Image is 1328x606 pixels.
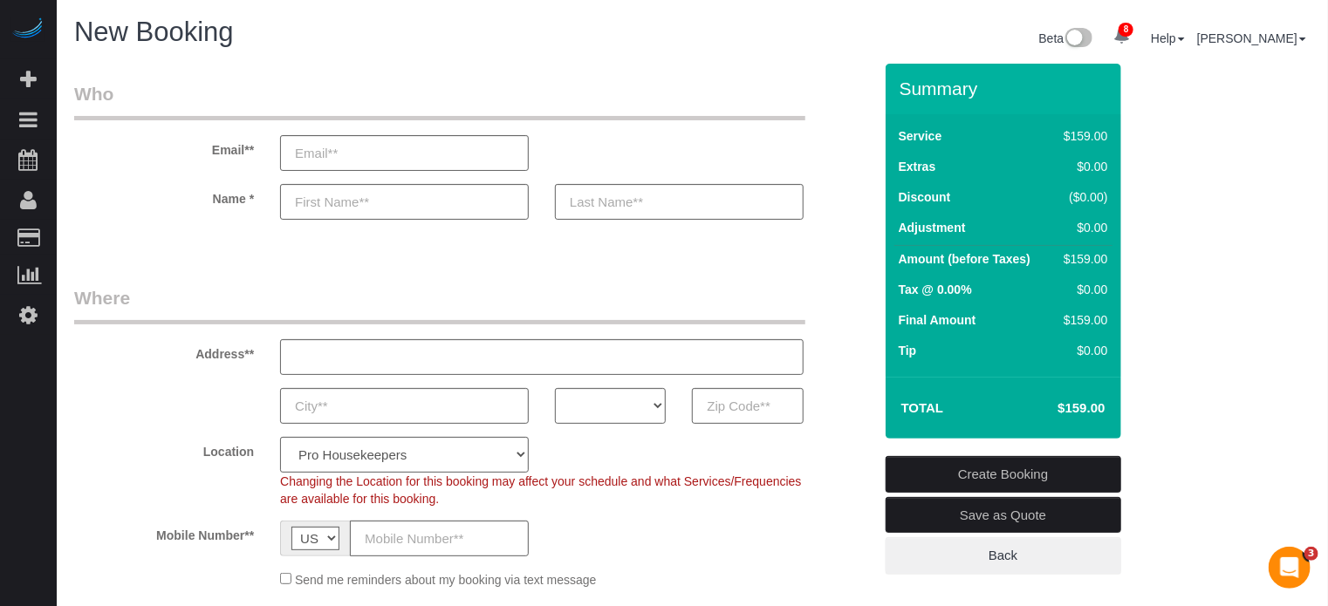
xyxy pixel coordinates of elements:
[61,521,267,544] label: Mobile Number**
[74,17,234,47] span: New Booking
[1057,311,1107,329] div: $159.00
[1057,342,1107,359] div: $0.00
[900,78,1112,99] h3: Summary
[1057,127,1107,145] div: $159.00
[1057,158,1107,175] div: $0.00
[74,285,805,324] legend: Where
[1269,547,1311,589] iframe: Intercom live chat
[899,158,936,175] label: Extras
[899,281,972,298] label: Tax @ 0.00%
[899,311,976,329] label: Final Amount
[899,219,966,236] label: Adjustment
[1057,219,1107,236] div: $0.00
[899,250,1030,268] label: Amount (before Taxes)
[1151,31,1185,45] a: Help
[899,127,942,145] label: Service
[1304,547,1318,561] span: 3
[886,456,1121,493] a: Create Booking
[1064,28,1092,51] img: New interface
[61,184,267,208] label: Name *
[555,184,804,220] input: Last Name**
[295,573,597,587] span: Send me reminders about my booking via text message
[1057,281,1107,298] div: $0.00
[1119,23,1133,37] span: 8
[901,400,944,415] strong: Total
[692,388,803,424] input: Zip Code**
[1197,31,1306,45] a: [PERSON_NAME]
[1057,188,1107,206] div: ($0.00)
[350,521,529,556] input: Mobile Number**
[1005,401,1105,416] h4: $159.00
[886,497,1121,534] a: Save as Quote
[1039,31,1093,45] a: Beta
[74,81,805,120] legend: Who
[1057,250,1107,268] div: $159.00
[280,474,801,506] span: Changing the Location for this booking may affect your schedule and what Services/Frequencies are...
[886,537,1121,574] a: Back
[1105,17,1139,56] a: 8
[280,184,529,220] input: First Name**
[899,342,917,359] label: Tip
[899,188,951,206] label: Discount
[10,17,45,42] img: Automaid Logo
[61,437,267,460] label: Location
